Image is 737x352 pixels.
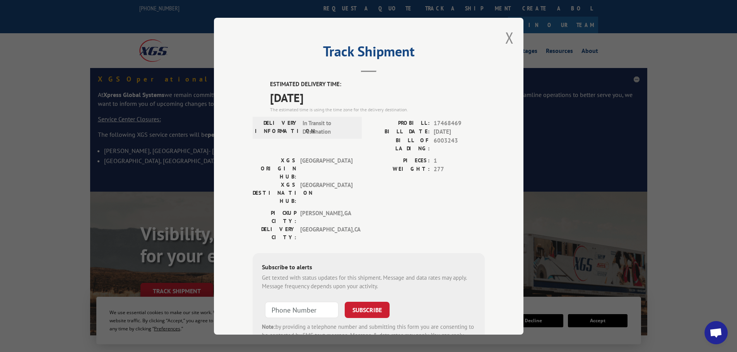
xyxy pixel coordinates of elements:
label: PIECES: [369,156,430,165]
span: [DATE] [434,128,485,136]
label: BILL OF LADING: [369,136,430,152]
label: XGS ORIGIN HUB: [253,156,296,180]
span: [DATE] [270,88,485,106]
span: 17468469 [434,119,485,128]
a: Open chat [705,321,728,344]
div: Get texted with status updates for this shipment. Message and data rates may apply. Message frequ... [262,273,475,291]
label: DELIVERY CITY: [253,225,296,241]
span: [PERSON_NAME] , GA [300,209,352,225]
label: DELIVERY INFORMATION: [255,119,299,136]
strong: Note: [262,323,275,330]
button: SUBSCRIBE [345,301,390,318]
label: PROBILL: [369,119,430,128]
label: XGS DESTINATION HUB: [253,180,296,205]
label: PICKUP CITY: [253,209,296,225]
span: [GEOGRAPHIC_DATA] [300,156,352,180]
span: [GEOGRAPHIC_DATA] , CA [300,225,352,241]
label: WEIGHT: [369,165,430,174]
div: by providing a telephone number and submitting this form you are consenting to be contacted by SM... [262,322,475,349]
span: 1 [434,156,485,165]
label: BILL DATE: [369,128,430,136]
span: In Transit to Destination [303,119,355,136]
h2: Track Shipment [253,46,485,61]
span: 277 [434,165,485,174]
div: The estimated time is using the time zone for the delivery destination. [270,106,485,113]
button: Close modal [505,27,514,48]
div: Subscribe to alerts [262,262,475,273]
input: Phone Number [265,301,339,318]
label: ESTIMATED DELIVERY TIME: [270,80,485,89]
span: 6003243 [434,136,485,152]
span: [GEOGRAPHIC_DATA] [300,180,352,205]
